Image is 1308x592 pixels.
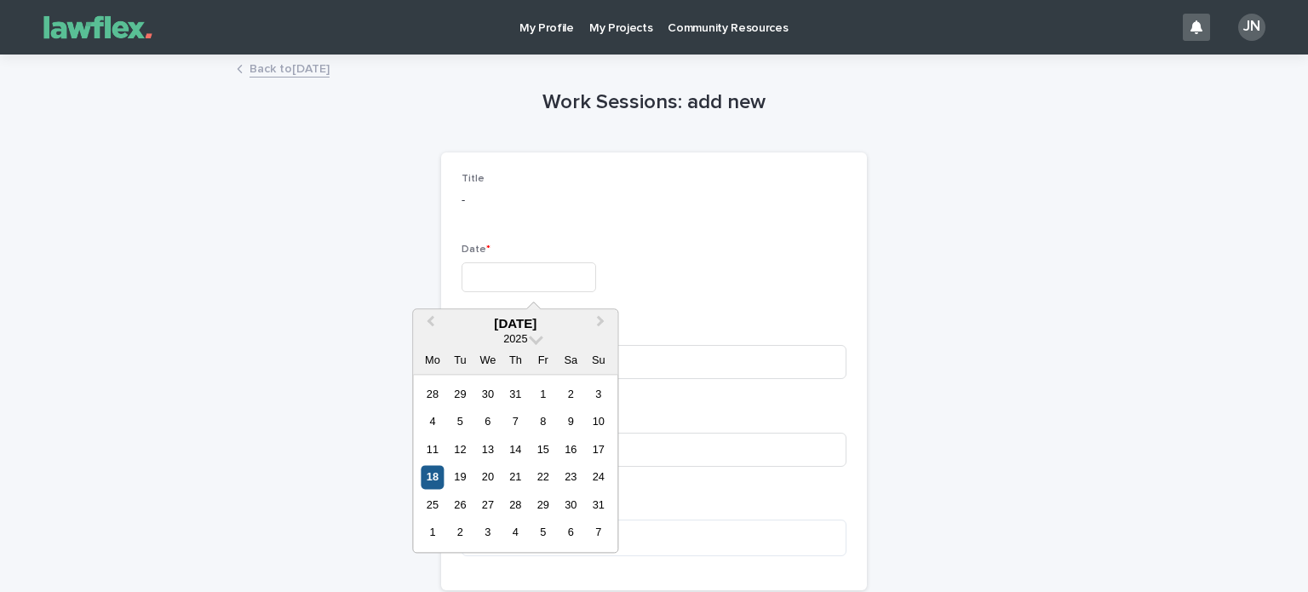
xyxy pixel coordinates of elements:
div: Choose Sunday, 24 August 2025 [587,466,610,489]
div: Choose Friday, 1 August 2025 [531,382,554,405]
div: Fr [531,349,554,372]
div: Choose Thursday, 21 August 2025 [504,466,527,489]
a: Back to[DATE] [250,58,330,78]
div: Choose Thursday, 4 September 2025 [504,521,527,544]
div: Choose Tuesday, 29 July 2025 [449,382,472,405]
div: Choose Monday, 25 August 2025 [421,493,444,516]
div: Choose Thursday, 28 August 2025 [504,493,527,516]
div: Choose Tuesday, 12 August 2025 [449,438,472,461]
button: Previous Month [415,311,442,338]
div: Choose Saturday, 2 August 2025 [559,382,582,405]
div: Choose Saturday, 23 August 2025 [559,466,582,489]
button: Next Month [588,311,616,338]
div: Choose Wednesday, 30 July 2025 [476,382,499,405]
div: Choose Thursday, 14 August 2025 [504,438,527,461]
span: Date [462,244,490,255]
div: Choose Monday, 18 August 2025 [421,466,444,489]
div: Choose Monday, 1 September 2025 [421,521,444,544]
div: Choose Friday, 8 August 2025 [531,411,554,434]
p: - [462,192,846,210]
div: Sa [559,349,582,372]
div: Choose Tuesday, 5 August 2025 [449,411,472,434]
div: Choose Wednesday, 3 September 2025 [476,521,499,544]
div: Choose Tuesday, 2 September 2025 [449,521,472,544]
div: Choose Wednesday, 6 August 2025 [476,411,499,434]
div: Choose Tuesday, 19 August 2025 [449,466,472,489]
div: Choose Sunday, 17 August 2025 [587,438,610,461]
div: Choose Wednesday, 13 August 2025 [476,438,499,461]
img: Gnvw4qrBSHOAfo8VMhG6 [34,10,162,44]
h1: Work Sessions: add new [441,90,867,115]
div: Choose Friday, 22 August 2025 [531,466,554,489]
div: Choose Friday, 15 August 2025 [531,438,554,461]
div: Choose Sunday, 31 August 2025 [587,493,610,516]
div: Choose Wednesday, 27 August 2025 [476,493,499,516]
div: Choose Friday, 29 August 2025 [531,493,554,516]
div: Choose Monday, 4 August 2025 [421,411,444,434]
span: Title [462,174,485,184]
div: Choose Sunday, 10 August 2025 [587,411,610,434]
div: We [476,349,499,372]
div: Th [504,349,527,372]
div: Choose Sunday, 3 August 2025 [587,382,610,405]
div: Choose Saturday, 9 August 2025 [559,411,582,434]
div: [DATE] [413,316,617,331]
div: Choose Saturday, 30 August 2025 [559,493,582,516]
div: Choose Saturday, 16 August 2025 [559,438,582,461]
div: Choose Tuesday, 26 August 2025 [449,493,472,516]
div: Choose Monday, 11 August 2025 [421,438,444,461]
div: Choose Thursday, 31 July 2025 [504,382,527,405]
span: 2025 [503,333,527,346]
div: Choose Friday, 5 September 2025 [531,521,554,544]
div: Choose Monday, 28 July 2025 [421,382,444,405]
div: Choose Sunday, 7 September 2025 [587,521,610,544]
div: month 2025-08 [419,381,612,547]
div: Choose Saturday, 6 September 2025 [559,521,582,544]
div: Choose Thursday, 7 August 2025 [504,411,527,434]
div: Mo [421,349,444,372]
div: Su [587,349,610,372]
div: Choose Wednesday, 20 August 2025 [476,466,499,489]
div: JN [1238,14,1265,41]
div: Tu [449,349,472,372]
